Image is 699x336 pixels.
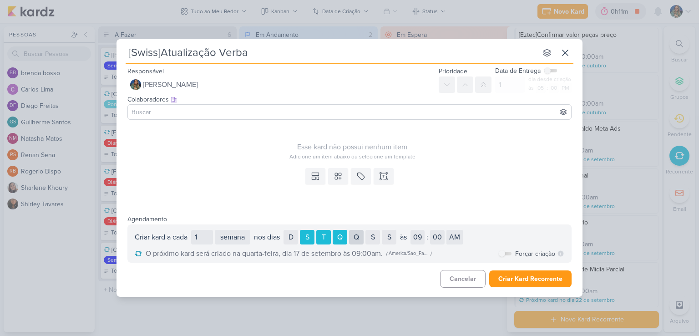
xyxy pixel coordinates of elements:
[300,230,314,244] div: Segunda-feira
[284,230,298,244] div: Domingo
[333,230,347,244] div: Quarta-feira
[146,248,383,259] span: O próximo kard será criado na quarta-feira, dia 17 de setembro às 09:00am.
[386,250,388,257] div: (
[127,142,577,153] div: Esse kard não possui nenhum item
[127,153,577,161] div: Adicione um item abaixo ou selecione um template
[528,84,535,92] div: às
[528,76,572,83] div: dia desde criação
[130,79,141,90] img: Isabella Gutierres
[126,45,537,61] input: Kard Sem Título
[349,230,364,244] div: Quinta-feira
[127,76,435,93] button: [PERSON_NAME]
[431,250,432,257] div: )
[143,79,198,90] span: [PERSON_NAME]
[135,232,187,243] div: Criar kard a cada
[365,230,380,244] div: Sexta-feira
[495,66,541,76] label: Data de Entrega
[439,67,467,75] label: Prioridade
[489,270,572,287] button: Criar Kard Recorrente
[127,67,164,75] label: Responsável
[254,232,280,243] div: nos dias
[382,230,396,244] div: Sábado
[515,249,555,259] label: Forçar criação
[127,95,572,104] div: Colaboradores
[440,270,486,288] button: Cancelar
[316,230,331,244] div: Terça-feira
[130,107,569,117] input: Buscar
[400,232,407,243] div: às
[547,84,548,92] div: :
[426,232,428,243] div: :
[127,215,167,223] label: Agendamento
